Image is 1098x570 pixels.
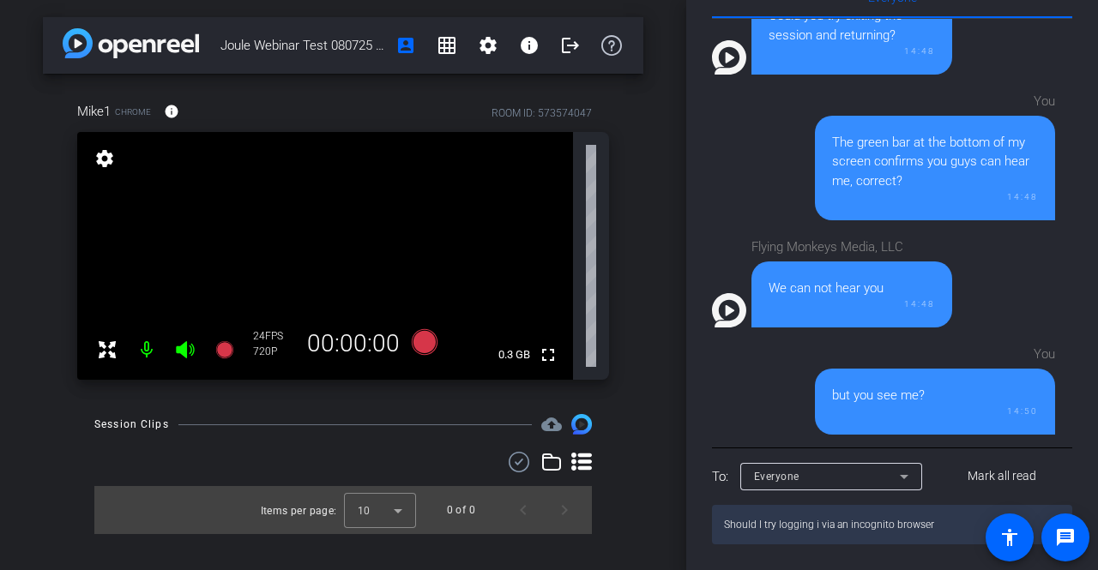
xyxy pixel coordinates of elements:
[815,345,1055,364] div: You
[932,461,1073,492] button: Mark all read
[492,345,536,365] span: 0.3 GB
[220,28,385,63] span: Joule Webinar Test 080725 with [PERSON_NAME] as collaborator
[94,416,169,433] div: Session Clips
[769,297,935,310] div: 14:48
[77,102,111,121] span: Mike1
[712,293,746,327] img: Profile
[503,489,544,531] button: Previous page
[164,104,179,119] mat-icon: info
[560,35,581,56] mat-icon: logout
[751,237,952,257] div: Flying Monkeys Media, LLC
[769,279,935,298] div: We can not hear you
[712,40,746,75] img: Profile
[63,28,199,58] img: app-logo
[832,405,1038,417] div: 14:50
[769,45,935,57] div: 14:48
[815,92,1055,111] div: You
[544,489,585,531] button: Next page
[538,345,558,365] mat-icon: fullscreen
[712,467,728,487] div: To:
[832,190,1038,203] div: 14:48
[769,6,935,45] div: Could you try exiting the session and returning?
[541,414,562,435] mat-icon: cloud_upload
[437,35,457,56] mat-icon: grid_on
[968,467,1036,485] span: Mark all read
[115,105,151,118] span: Chrome
[261,502,337,519] div: Items per page:
[519,35,540,56] mat-icon: info
[571,414,592,435] img: Session clips
[492,105,592,121] div: ROOM ID: 573574047
[832,386,1038,405] div: but you see me?
[93,148,117,169] mat-icon: settings
[253,345,296,358] div: 720P
[754,471,799,483] span: Everyone
[296,329,411,358] div: 00:00:00
[395,35,416,56] mat-icon: account_box
[447,501,475,519] div: 0 of 0
[541,414,562,435] span: Destinations for your clips
[253,329,296,343] div: 24
[265,330,283,342] span: FPS
[999,527,1020,548] mat-icon: accessibility
[478,35,498,56] mat-icon: settings
[1055,527,1076,548] mat-icon: message
[832,133,1038,191] div: The green bar at the bottom of my screen confirms you guys can hear me, correct?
